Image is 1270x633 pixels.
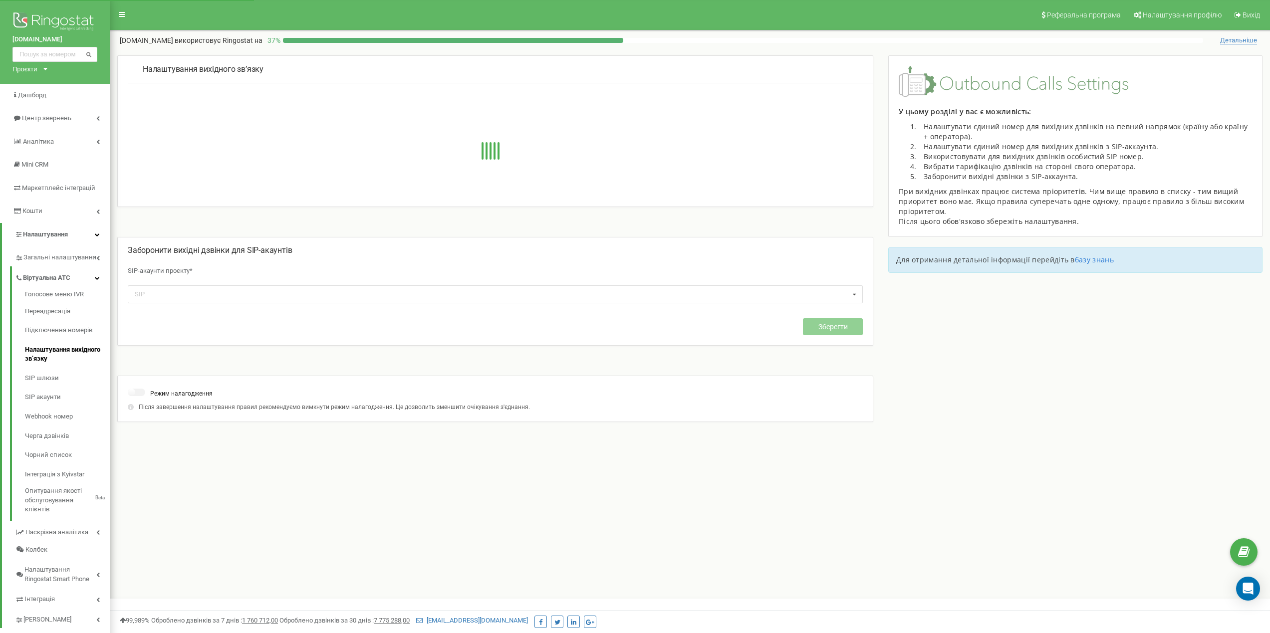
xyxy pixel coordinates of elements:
[25,465,110,484] a: Інтеграція з Kyivstar
[128,245,292,255] span: Заборонити вихідні дзвінки для SIP-акаунтів
[25,545,47,555] span: Колбек
[1220,36,1257,44] span: Детальніше
[23,230,68,238] span: Налаштування
[15,521,110,541] a: Наскрізна аналітика
[1236,577,1260,601] div: Open Intercom Messenger
[803,318,863,335] button: Зберегти
[24,595,55,604] span: Інтеграція
[15,246,110,266] a: Загальні налаштування
[23,273,70,283] span: Віртуальна АТС
[25,369,110,388] a: SIP шлюзи
[12,10,97,35] img: Ringostat logo
[25,321,110,340] a: Підключення номерів
[12,64,37,74] div: Проєкти
[25,426,110,446] a: Черга дзвінків
[25,407,110,426] a: Webhook номер
[25,340,110,369] a: Налаштування вихідного зв’язку
[919,162,1252,172] li: Вибрати тарифікацію дзвінків на стороні свого оператора.
[25,445,110,465] a: Чорний список
[15,266,110,287] a: Віртуальна АТС
[262,35,283,45] p: 37 %
[25,528,88,537] span: Наскрізна аналітика
[139,404,530,411] span: Після завершення налаштування правил рекомендуємо вимкнути режим налагодження. Це дозволить зменш...
[22,184,95,192] span: Маркетплейс інтеграцій
[22,207,42,214] span: Кошти
[18,91,46,99] span: Дашборд
[899,66,1128,97] img: image
[25,388,110,407] a: SIP акаунти
[919,142,1252,152] li: Налаштувати єдиний номер для вихідних дзвінків з SIP-аккаунта.
[23,138,54,145] span: Аналiтика
[150,390,213,397] span: Режим налагодження
[25,484,110,514] a: Опитування якості обслуговування клієнтівBeta
[25,302,110,321] a: Переадресація
[15,558,110,588] a: Налаштування Ringostat Smart Phone
[818,323,848,331] span: Зберегти
[1047,11,1121,19] span: Реферальна програма
[899,187,1252,216] div: При вихідних дзвінках працює система пріоритетів. Чим вище правило в списку - тим вищий приоритет...
[15,588,110,608] a: Інтеграція
[21,161,48,168] span: Mini CRM
[23,253,96,262] span: Загальні налаштування
[896,255,1255,265] p: Для отримання детальної інформації перейдіть в
[919,122,1252,142] li: Налаштувати єдиний номер для вихідних дзвінків на певний напрямок (країну або країну + оператора).
[1243,11,1260,19] span: Вихід
[12,35,97,44] a: [DOMAIN_NAME]
[143,64,858,75] p: Налаштування вихідного зв’язку
[120,35,262,45] p: [DOMAIN_NAME]
[919,152,1252,162] li: Використовувати для вихідних дзвінків особистий SIP номер.
[24,565,96,584] span: Налаштування Ringostat Smart Phone
[1143,11,1222,19] span: Налаштування профілю
[22,114,71,122] span: Центр звернень
[132,289,158,300] div: SIP
[899,107,1252,117] p: У цьому розділі у вас є можливість:
[175,36,262,44] span: використовує Ringostat на
[899,216,1252,226] div: Після цього обов'язково збережіть налаштування.
[128,267,193,274] span: SIP-акаунти проєкту*
[2,223,110,246] a: Налаштування
[15,541,110,559] a: Колбек
[25,290,110,302] a: Голосове меню IVR
[12,47,97,62] input: Пошук за номером
[919,172,1252,182] li: Заборонити вихідні дзвінки з SIP-аккаунта.
[1075,255,1114,264] a: базу знань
